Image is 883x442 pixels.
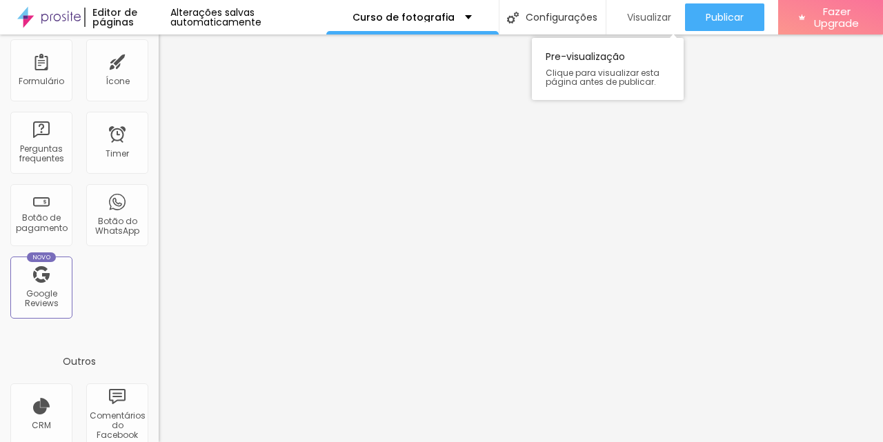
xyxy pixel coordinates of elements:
p: Curso de fotografia [353,12,455,22]
span: Publicar [706,12,744,23]
button: Visualizar [606,3,685,31]
div: Formulário [19,77,64,86]
div: Timer [106,149,129,159]
div: Alterações salvas automaticamente [170,8,326,27]
div: CRM [32,421,51,430]
span: Clique para visualizar esta página antes de publicar. [546,68,670,86]
div: Google Reviews [14,289,68,309]
div: Comentários do Facebook [90,411,144,441]
div: Botão do WhatsApp [90,217,144,237]
img: Icone [507,12,519,23]
div: Editor de páginas [84,8,170,27]
div: Botão de pagamento [14,213,68,233]
span: Fazer Upgrade [811,6,862,30]
div: Pre-visualização [532,38,684,100]
button: Publicar [685,3,764,31]
div: Ícone [106,77,130,86]
div: Perguntas frequentes [14,144,68,164]
span: Visualizar [627,12,671,23]
div: Novo [27,252,57,262]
